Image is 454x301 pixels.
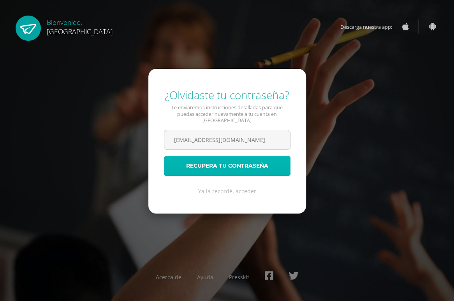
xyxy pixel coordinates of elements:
[164,130,290,149] input: Correo electrónico
[198,187,256,195] a: Ya la recordé, acceder
[156,273,181,281] a: Acerca de
[340,19,400,34] span: Descarga nuestra app:
[197,273,213,281] a: Ayuda
[164,156,290,176] button: Recupera tu contraseña
[229,273,249,281] a: Presskit
[47,27,113,36] span: [GEOGRAPHIC_DATA]
[164,87,290,102] div: ¿Olvidaste tu contraseña?
[47,16,113,36] div: Bienvenido,
[164,105,290,124] p: Te enviaremos instrucciones detalladas para que puedas acceder nuevamente a tu cuenta en [GEOGRAP...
